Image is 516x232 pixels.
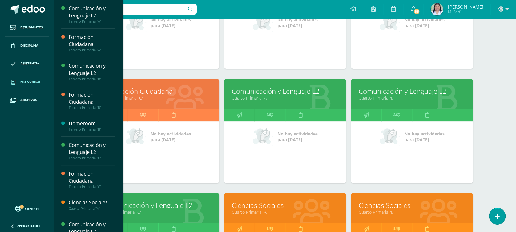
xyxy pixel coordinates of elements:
span: Cerrar panel [17,224,41,228]
span: Mi Perfil [448,9,483,14]
span: No hay actividades para [DATE] [404,131,445,143]
span: No hay actividades para [DATE] [404,17,445,28]
span: Mis cursos [20,79,40,84]
a: Disciplina [5,37,49,55]
a: Cuarto Primaria "B" [359,209,465,215]
span: No hay actividades para [DATE] [151,131,191,143]
a: Comunicación y Lenguaje L2 [105,201,212,210]
div: Tercero Primaria "B" [69,77,115,81]
div: Formación Ciudadana [69,91,115,106]
a: Archivos [5,91,49,109]
div: Tercero Primaria "B" [69,106,115,110]
a: HomeroomTercero Primaria "B" [69,120,115,131]
div: Formación Ciudadana [69,34,115,48]
img: no_activities_small.png [253,127,273,146]
span: No hay actividades para [DATE] [151,17,191,28]
a: Comunicación y Lenguaje L2Tercero Primaria "B" [69,62,115,81]
a: Formación CiudadanaTercero Primaria "A" [69,34,115,52]
a: Ciencias Sociales [232,201,338,210]
div: Ciencias Sociales [69,199,115,206]
a: Formación Ciudadana [105,86,212,96]
span: Disciplina [20,43,38,48]
a: Cuarto Primaria "B" [359,95,465,101]
a: Cuarto Primaria "A" [232,209,338,215]
a: Soporte [7,204,47,213]
span: Soporte [25,207,39,211]
div: Tercero Primaria "A" [69,19,115,23]
div: Comunicación y Lenguaje L2 [69,62,115,77]
div: Comunicación y Lenguaje L2 [69,5,115,19]
a: Mis cursos [5,73,49,91]
span: No hay actividades para [DATE] [277,17,318,28]
div: Tercero Primaria "A" [69,48,115,52]
span: 86 [413,8,420,15]
a: Comunicación y Lenguaje L2 [359,86,465,96]
a: Ciencias SocialesCuarto Primaria "A" [69,199,115,210]
span: Asistencia [20,61,39,66]
a: Asistencia [5,55,49,73]
div: Tercero Primaria "B" [69,127,115,131]
div: Cuarto Primaria "A" [69,206,115,211]
a: Estudiantes [5,19,49,37]
a: Comunicación y Lenguaje L2 [232,86,338,96]
a: Ciencias Sociales [359,201,465,210]
a: Tercero Primaria "C" [105,95,212,101]
img: no_activities_small.png [380,13,400,32]
span: Archivos [20,97,37,102]
a: Formación CiudadanaTercero Primaria "C" [69,170,115,189]
img: no_activities_small.png [253,13,273,32]
div: Tercero Primaria "C" [69,184,115,189]
a: Formación CiudadanaTercero Primaria "B" [69,91,115,110]
div: Comunicación y Lenguaje L2 [69,142,115,156]
img: no_activities_small.png [380,127,400,146]
a: Comunicación y Lenguaje L2Tercero Primaria "A" [69,5,115,23]
a: Cuarto Primaria "A" [232,95,338,101]
img: no_activities_small.png [126,13,146,32]
span: Estudiantes [20,25,43,30]
span: [PERSON_NAME] [448,4,483,10]
img: no_activities_small.png [126,127,146,146]
div: Formación Ciudadana [69,170,115,184]
a: Comunicación y Lenguaje L2Tercero Primaria "C" [69,142,115,160]
div: Homeroom [69,120,115,127]
div: Tercero Primaria "C" [69,156,115,160]
a: Cuarto Primaria "C" [105,209,212,215]
span: No hay actividades para [DATE] [277,131,318,143]
input: Busca un usuario... [58,4,197,14]
img: 2e6c258da9ccee66aa00087072d4f1d6.png [431,3,443,15]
